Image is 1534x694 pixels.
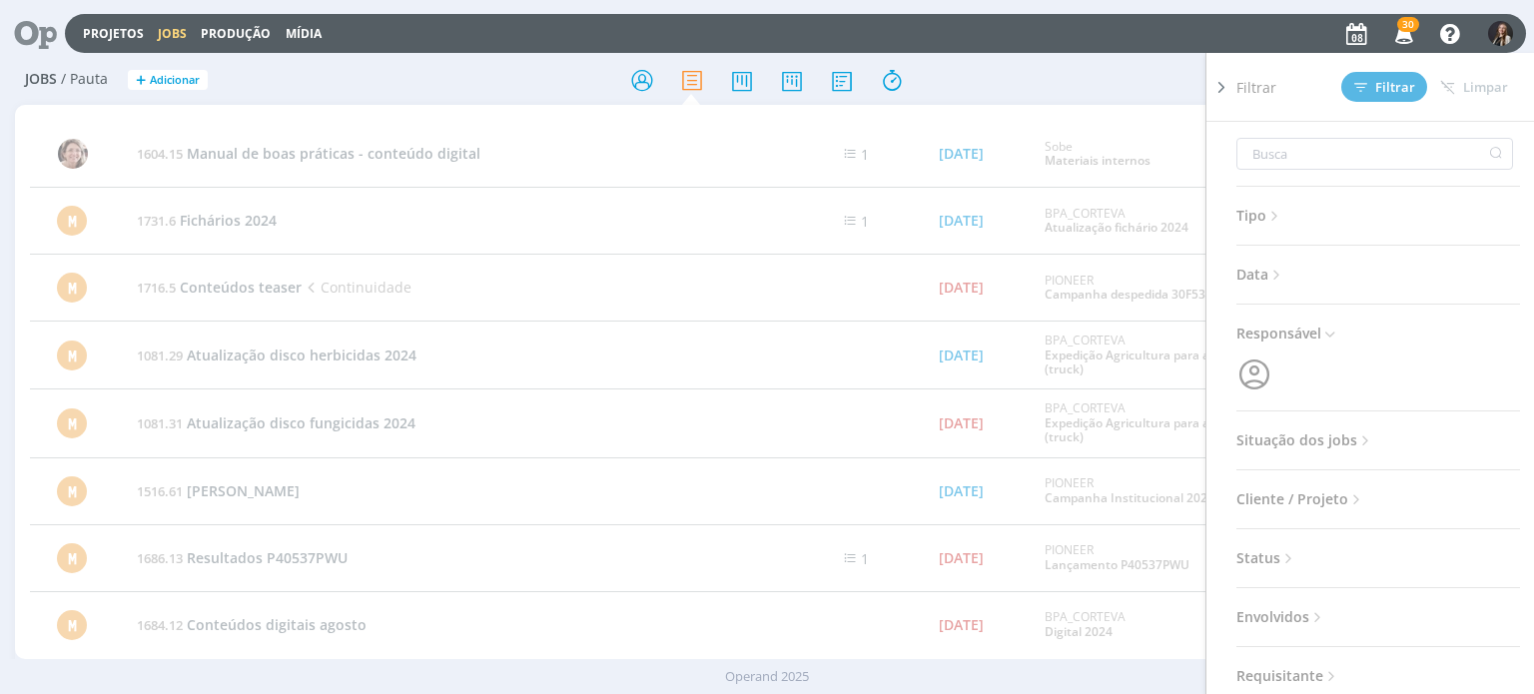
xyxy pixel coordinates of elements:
[1427,73,1521,102] button: Limpar
[1045,401,1250,444] div: BPA_CORTEVA
[137,616,183,634] span: 1684.12
[58,139,88,169] img: A
[137,413,415,432] a: 1081.31Atualização disco fungicidas 2024
[861,145,869,164] span: 1
[57,341,87,370] div: M
[25,71,57,88] span: Jobs
[1045,219,1188,236] a: Atualização fichário 2024
[152,26,193,42] button: Jobs
[137,279,176,297] span: 1716.5
[137,549,183,567] span: 1686.13
[939,348,984,362] div: [DATE]
[137,278,302,297] a: 1716.5Conteúdos teaser
[57,543,87,573] div: M
[187,413,415,432] span: Atualização disco fungicidas 2024
[1236,262,1285,288] span: Data
[187,144,480,163] span: Manual de boas práticas - conteúdo digital
[1236,486,1365,512] span: Cliente / Projeto
[57,206,87,236] div: M
[187,615,367,634] span: Conteúdos digitais agosto
[1045,489,1214,506] a: Campanha Institucional 2023
[83,25,144,42] a: Projetos
[137,145,183,163] span: 1604.15
[1236,427,1374,453] span: Situação dos jobs
[1236,604,1326,630] span: Envolvidos
[137,414,183,432] span: 1081.31
[137,347,183,364] span: 1081.29
[939,618,984,632] div: [DATE]
[861,549,869,568] span: 1
[137,346,416,364] a: 1081.29Atualização disco herbicidas 2024
[939,147,984,161] div: [DATE]
[939,551,984,565] div: [DATE]
[136,70,146,91] span: +
[1045,274,1250,303] div: PIONEER
[1236,321,1338,347] span: Responsável
[61,71,108,88] span: / Pauta
[1045,152,1150,169] a: Materiais internos
[1045,334,1250,376] div: BPA_CORTEVA
[1236,138,1513,170] input: Busca
[302,278,410,297] span: Continuidade
[180,211,277,230] span: Fichários 2024
[1045,140,1250,169] div: Sobe
[1045,347,1236,377] a: Expedição Agricultura para a Vida (truck)
[939,416,984,430] div: [DATE]
[195,26,277,42] button: Produção
[187,548,348,567] span: Resultados P40537PWU
[1440,80,1508,95] span: Limpar
[187,346,416,364] span: Atualização disco herbicidas 2024
[137,615,367,634] a: 1684.12Conteúdos digitais agosto
[1045,414,1236,445] a: Expedição Agricultura para a Vida (truck)
[137,481,300,500] a: 1516.61[PERSON_NAME]
[57,408,87,438] div: M
[1045,556,1189,573] a: Lançamento P40537PWU
[150,74,200,87] span: Adicionar
[137,212,176,230] span: 1731.6
[1045,476,1250,505] div: PIONEER
[137,548,348,567] a: 1686.13Resultados P40537PWU
[1488,21,1513,46] img: L
[201,25,271,42] a: Produção
[939,214,984,228] div: [DATE]
[1045,286,1205,303] a: Campanha despedida 30F53
[1045,623,1113,640] a: Digital 2024
[1045,207,1250,236] div: BPA_CORTEVA
[1236,203,1283,229] span: Tipo
[1045,543,1250,572] div: PIONEER
[137,144,480,163] a: 1604.15Manual de boas práticas - conteúdo digital
[57,476,87,506] div: M
[187,481,300,500] span: [PERSON_NAME]
[939,484,984,498] div: [DATE]
[137,211,277,230] a: 1731.6Fichários 2024
[1487,16,1514,51] button: L
[286,25,322,42] a: Mídia
[137,482,183,500] span: 1516.61
[1382,16,1423,52] button: 30
[1341,72,1427,102] button: Filtrar
[1045,610,1250,639] div: BPA_CORTEVA
[1397,17,1419,32] span: 30
[57,273,87,303] div: M
[77,26,150,42] button: Projetos
[280,26,328,42] button: Mídia
[158,25,187,42] a: Jobs
[939,281,984,295] div: [DATE]
[1236,663,1340,689] span: Requisitante
[57,610,87,640] div: M
[180,278,302,297] span: Conteúdos teaser
[1236,545,1297,571] span: Status
[128,70,208,91] button: +Adicionar
[1354,81,1415,94] span: Filtrar
[861,212,869,231] span: 1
